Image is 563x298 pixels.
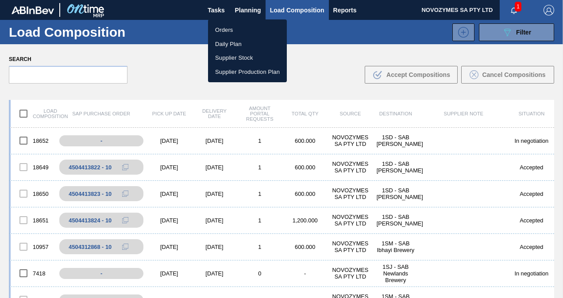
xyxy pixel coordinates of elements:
[208,23,287,37] a: Orders
[208,51,287,65] a: Supplier Stock
[208,65,287,79] a: Supplier Production Plan
[208,37,287,51] a: Daily Plan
